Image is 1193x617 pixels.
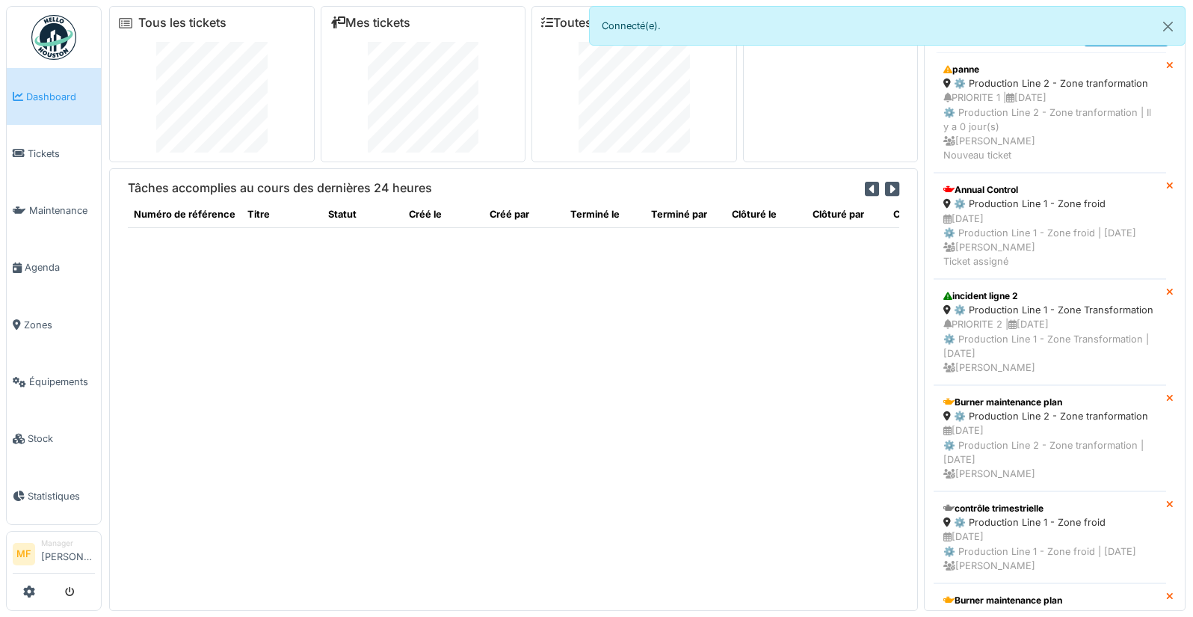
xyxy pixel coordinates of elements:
[943,317,1156,375] div: PRIORITE 2 | [DATE] ⚙️ Production Line 1 - Zone Transformation | [DATE] [PERSON_NAME]
[943,502,1156,515] div: contrôle trimestrielle
[29,203,95,218] span: Maintenance
[28,489,95,503] span: Statistiques
[128,201,241,228] th: Numéro de référence
[241,201,322,228] th: Titre
[7,239,101,296] a: Agenda
[403,201,484,228] th: Créé le
[943,63,1156,76] div: panne
[934,173,1166,279] a: Annual Control ⚙️ Production Line 1 - Zone froid [DATE]⚙️ Production Line 1 - Zone froid | [DATE]...
[943,423,1156,481] div: [DATE] ⚙️ Production Line 2 - Zone tranformation | [DATE] [PERSON_NAME]
[7,125,101,182] a: Tickets
[13,538,95,574] a: MF Manager[PERSON_NAME]
[7,353,101,410] a: Équipements
[564,201,645,228] th: Terminé le
[934,491,1166,583] a: contrôle trimestrielle ⚙️ Production Line 1 - Zone froid [DATE]⚙️ Production Line 1 - Zone froid ...
[26,90,95,104] span: Dashboard
[943,183,1156,197] div: Annual Control
[7,182,101,239] a: Maintenance
[484,201,564,228] th: Créé par
[943,197,1156,211] div: ⚙️ Production Line 1 - Zone froid
[322,201,403,228] th: Statut
[943,289,1156,303] div: incident ligne 2
[29,375,95,389] span: Équipements
[943,90,1156,162] div: PRIORITE 1 | [DATE] ⚙️ Production Line 2 - Zone tranformation | Il y a 0 jour(s) [PERSON_NAME] No...
[541,16,653,30] a: Toutes les tâches
[943,396,1156,409] div: Burner maintenance plan
[943,529,1156,573] div: [DATE] ⚙️ Production Line 1 - Zone froid | [DATE] [PERSON_NAME]
[41,538,95,570] li: [PERSON_NAME]
[128,181,432,195] h6: Tâches accomplies au cours des dernières 24 heures
[25,260,95,274] span: Agenda
[28,432,95,446] span: Stock
[28,147,95,161] span: Tickets
[31,15,76,60] img: Badge_color-CXgf-gQk.svg
[7,467,101,524] a: Statistiques
[138,16,226,30] a: Tous les tickets
[330,16,410,30] a: Mes tickets
[934,385,1166,491] a: Burner maintenance plan ⚙️ Production Line 2 - Zone tranformation [DATE]⚙️ Production Line 2 - Zo...
[13,543,35,565] li: MF
[943,212,1156,269] div: [DATE] ⚙️ Production Line 1 - Zone froid | [DATE] [PERSON_NAME] Ticket assigné
[7,296,101,353] a: Zones
[7,411,101,467] a: Stock
[943,76,1156,90] div: ⚙️ Production Line 2 - Zone tranformation
[726,201,807,228] th: Clôturé le
[24,318,95,332] span: Zones
[807,201,887,228] th: Clôturé par
[943,303,1156,317] div: ⚙️ Production Line 1 - Zone Transformation
[943,515,1156,529] div: ⚙️ Production Line 1 - Zone froid
[41,538,95,549] div: Manager
[934,279,1166,385] a: incident ligne 2 ⚙️ Production Line 1 - Zone Transformation PRIORITE 2 |[DATE]⚙️ Production Line ...
[943,594,1156,607] div: Burner maintenance plan
[645,201,726,228] th: Terminé par
[943,409,1156,423] div: ⚙️ Production Line 2 - Zone tranformation
[7,68,101,125] a: Dashboard
[887,201,984,228] th: Commentaire final
[934,52,1166,173] a: panne ⚙️ Production Line 2 - Zone tranformation PRIORITE 1 |[DATE]⚙️ Production Line 2 - Zone tra...
[1151,7,1185,46] button: Close
[589,6,1186,46] div: Connecté(e).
